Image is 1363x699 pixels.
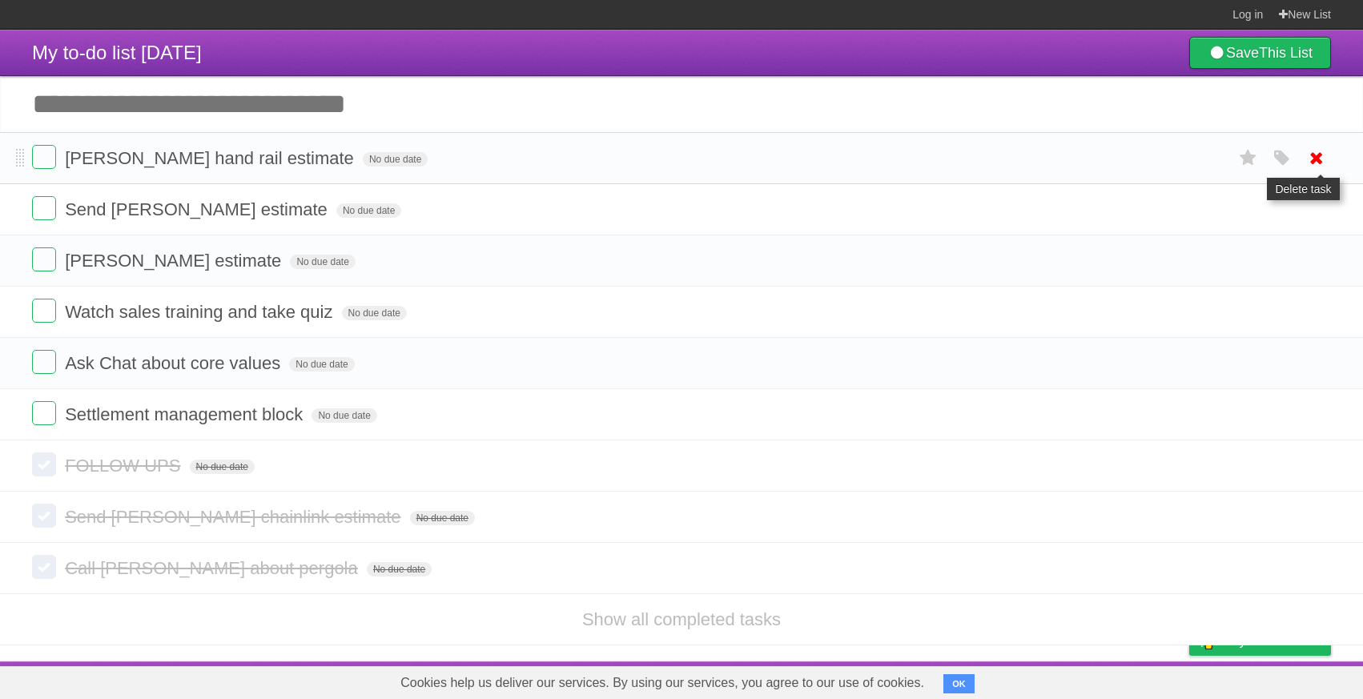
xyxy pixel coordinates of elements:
[65,199,332,219] span: Send [PERSON_NAME] estimate
[363,152,428,167] span: No due date
[65,558,362,578] span: Call [PERSON_NAME] about pergola
[410,511,475,525] span: No due date
[342,306,407,320] span: No due date
[289,357,354,372] span: No due date
[65,148,358,168] span: [PERSON_NAME] hand rail estimate
[32,145,56,169] label: Done
[582,609,781,629] a: Show all completed tasks
[1233,145,1264,171] label: Star task
[1168,665,1210,696] a: Privacy
[32,350,56,374] label: Done
[65,404,307,424] span: Settlement management block
[32,504,56,528] label: Done
[290,255,355,269] span: No due date
[32,247,56,271] label: Done
[65,456,184,476] span: FOLLOW UPS
[1230,665,1331,696] a: Suggest a feature
[65,507,404,527] span: Send [PERSON_NAME] chainlink estimate
[32,42,202,63] span: My to-do list [DATE]
[312,408,376,423] span: No due date
[32,196,56,220] label: Done
[384,667,940,699] span: Cookies help us deliver our services. By using our services, you agree to our use of cookies.
[336,203,401,218] span: No due date
[1029,665,1094,696] a: Developers
[65,353,284,373] span: Ask Chat about core values
[943,674,975,693] button: OK
[32,555,56,579] label: Done
[1189,37,1331,69] a: SaveThis List
[32,299,56,323] label: Done
[976,665,1010,696] a: About
[367,562,432,576] span: No due date
[32,401,56,425] label: Done
[65,251,285,271] span: [PERSON_NAME] estimate
[190,460,255,474] span: No due date
[1223,627,1323,655] span: Buy me a coffee
[32,452,56,476] label: Done
[1259,45,1313,61] b: This List
[65,302,336,322] span: Watch sales training and take quiz
[1114,665,1149,696] a: Terms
